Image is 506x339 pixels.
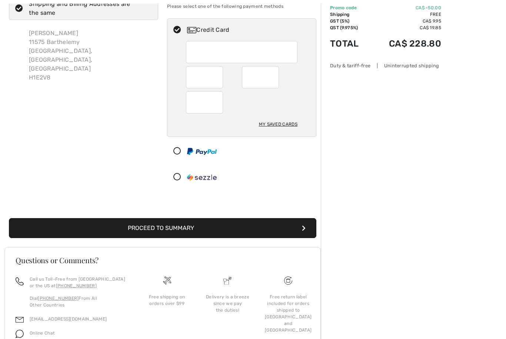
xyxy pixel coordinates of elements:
div: Free return label included for orders shipped to [GEOGRAPHIC_DATA] and [GEOGRAPHIC_DATA] [264,294,313,333]
iframe: Secure Credit Card Frame - Expiration Year [248,69,274,86]
td: Shipping [330,11,369,18]
img: call [16,277,24,285]
td: QST (9.975%) [330,24,369,31]
button: Proceed to Summary [9,218,316,238]
div: Free shipping on orders over $99 [143,294,192,307]
img: PayPal [187,148,217,155]
img: Sezzle [187,174,217,181]
td: Free [369,11,441,18]
img: Free shipping on orders over $99 [163,277,171,285]
img: Delivery is a breeze since we pay the duties! [223,277,232,285]
td: CA$ -50.00 [369,4,441,11]
div: My Saved Cards [259,118,297,130]
img: Credit Card [187,27,196,33]
h3: Questions or Comments? [16,257,310,264]
div: Duty & tariff-free | Uninterrupted shipping [330,62,441,69]
a: [PHONE_NUMBER] [56,283,97,288]
div: Credit Card [187,26,311,34]
td: CA$ 19.85 [369,24,441,31]
iframe: Secure Credit Card Frame - CVV [192,94,218,111]
img: email [16,316,24,324]
a: [PHONE_NUMBER] [38,296,79,301]
img: chat [16,330,24,338]
td: GST (5%) [330,18,369,24]
span: Online Chat [30,330,55,336]
td: Promo code [330,4,369,11]
img: Free shipping on orders over $99 [284,277,292,285]
div: [PERSON_NAME] 11575 Barthelemy [GEOGRAPHIC_DATA], [GEOGRAPHIC_DATA], [GEOGRAPHIC_DATA] H1E2V8 [23,23,158,88]
iframe: Secure Credit Card Frame - Expiration Month [192,69,218,86]
iframe: Secure Credit Card Frame - Credit Card Number [192,44,293,61]
p: Dial From All Other Countries [30,295,128,308]
td: CA$ 228.80 [369,31,441,56]
div: Delivery is a breeze since we pay the duties! [203,294,252,313]
a: [EMAIL_ADDRESS][DOMAIN_NAME] [30,316,107,322]
p: Call us Toll-Free from [GEOGRAPHIC_DATA] or the US at [30,276,128,289]
td: Total [330,31,369,56]
td: CA$ 9.95 [369,18,441,24]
